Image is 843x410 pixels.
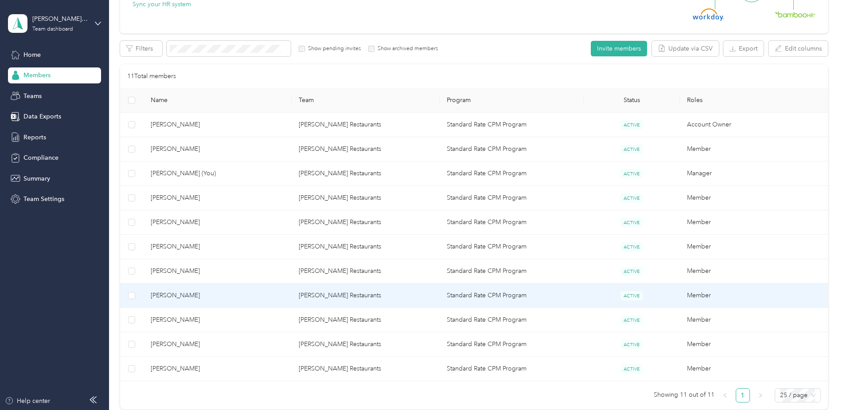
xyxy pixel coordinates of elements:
td: Standard Rate CPM Program [440,357,584,381]
td: Helena Gerardi [144,332,292,357]
td: Munson Restaurants [292,137,440,162]
label: Show archived members [375,45,438,53]
th: Team [292,88,440,113]
td: Standard Rate CPM Program [440,162,584,186]
td: Standard Rate CPM Program [440,308,584,332]
td: Member [680,308,828,332]
span: ACTIVE [621,120,643,130]
span: [PERSON_NAME] [151,266,285,276]
span: ACTIVE [621,169,643,178]
td: Munson Restaurants [292,308,440,332]
td: Member [680,332,828,357]
span: [PERSON_NAME] [151,144,285,154]
button: Edit columns [769,41,828,56]
span: [PERSON_NAME] [151,364,285,374]
td: Member [680,186,828,210]
td: Brian Anderson (You) [144,162,292,186]
li: Next Page [753,388,768,402]
td: Manager [680,162,828,186]
td: Munson Restaurants [292,284,440,308]
td: Account Owner [680,113,828,137]
span: Members [23,71,51,80]
button: Export [723,41,764,56]
span: Teams [23,91,42,101]
button: right [753,388,768,402]
li: Previous Page [718,388,732,402]
span: Name [151,96,285,104]
span: Summary [23,174,50,183]
span: [PERSON_NAME] [151,315,285,325]
button: Update via CSV [652,41,719,56]
td: Munson Restaurants [292,210,440,235]
span: Reports [23,133,46,142]
td: Member [680,210,828,235]
a: 1 [736,389,749,402]
span: ACTIVE [621,218,643,227]
td: Munson Restaurants [292,162,440,186]
img: Workday [693,8,724,21]
td: Munson Restaurants [292,186,440,210]
td: Munson Restaurants [292,113,440,137]
span: ACTIVE [621,242,643,252]
td: Standard Rate CPM Program [440,186,584,210]
td: Standard Rate CPM Program [440,137,584,162]
button: left [718,388,732,402]
span: ACTIVE [621,340,643,349]
td: Munson Restaurants [292,259,440,284]
span: ACTIVE [621,364,643,374]
span: 25 / page [780,389,816,402]
span: [PERSON_NAME] [151,193,285,203]
td: Jack Litman [144,113,292,137]
th: Status [584,88,680,113]
span: Home [23,50,41,59]
span: [PERSON_NAME] [151,291,285,300]
td: Munson Restaurants [292,332,440,357]
span: ACTIVE [621,193,643,203]
button: Help center [5,396,50,406]
td: Standard Rate CPM Program [440,235,584,259]
span: [PERSON_NAME] [151,339,285,349]
td: Member [680,357,828,381]
span: ACTIVE [621,291,643,300]
td: Nicole Basciano [144,235,292,259]
th: Name [144,88,292,113]
span: Team Settings [23,194,64,204]
td: Member [680,235,828,259]
td: Adam Wasik [144,284,292,308]
td: Juan Feliciano [144,308,292,332]
td: Jackie Farr [144,210,292,235]
th: Program [440,88,584,113]
span: ACTIVE [621,315,643,325]
div: Team dashboard [32,27,73,32]
span: Data Exports [23,112,61,121]
td: Member [680,259,828,284]
td: Standard Rate CPM Program [440,284,584,308]
div: Page Size [775,388,821,402]
span: ACTIVE [621,267,643,276]
button: Filters [120,41,162,56]
span: right [758,393,763,398]
span: Showing 11 out of 11 [654,388,714,402]
td: Standard Rate CPM Program [440,332,584,357]
td: Joe Tripodi [144,357,292,381]
span: [PERSON_NAME] [151,217,285,227]
iframe: Everlance-gr Chat Button Frame [793,360,843,410]
span: left [722,393,728,398]
td: Martin Jacoub [144,137,292,162]
button: Invite members [591,41,647,56]
span: [PERSON_NAME] [151,242,285,252]
td: Tony Ray [144,259,292,284]
td: Standard Rate CPM Program [440,259,584,284]
td: Standard Rate CPM Program [440,113,584,137]
td: Member [680,284,828,308]
td: Standard Rate CPM Program [440,210,584,235]
label: Show pending invites [305,45,361,53]
div: [PERSON_NAME] Restaurants [32,14,88,24]
span: ACTIVE [621,145,643,154]
p: 11 Total members [127,71,176,81]
td: Munson Restaurants [292,357,440,381]
td: Member [680,137,828,162]
span: Compliance [23,153,59,162]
